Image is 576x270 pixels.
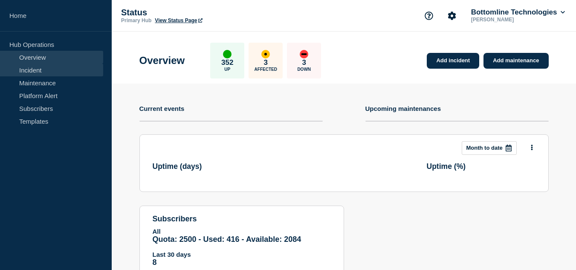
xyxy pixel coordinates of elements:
p: Status [121,8,292,17]
p: Up [224,67,230,72]
a: Add incident [427,53,479,69]
p: 3 [302,58,306,67]
p: 3 [264,58,268,67]
p: Down [297,67,311,72]
p: All [153,228,331,235]
a: Add maintenance [483,53,548,69]
p: 352 [221,58,233,67]
span: Quota: 2500 - Used: 416 - Available: 2084 [153,235,301,244]
p: 8 [153,258,331,267]
p: Affected [255,67,277,72]
div: down [300,50,308,58]
div: affected [261,50,270,58]
p: Last 30 days [153,251,331,258]
button: Month to date [462,141,517,155]
p: Month to date [466,145,503,151]
h3: Uptime ( days ) [153,162,261,171]
button: Bottomline Technologies [469,8,567,17]
div: up [223,50,232,58]
h4: Upcoming maintenances [365,105,441,112]
p: [PERSON_NAME] [469,17,558,23]
p: Primary Hub [121,17,151,23]
a: View Status Page [155,17,202,23]
button: Account settings [443,7,461,25]
h4: subscribers [153,215,331,224]
h4: Current events [139,105,185,112]
h1: Overview [139,55,185,67]
h3: Uptime ( % ) [427,162,535,171]
button: Support [420,7,438,25]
